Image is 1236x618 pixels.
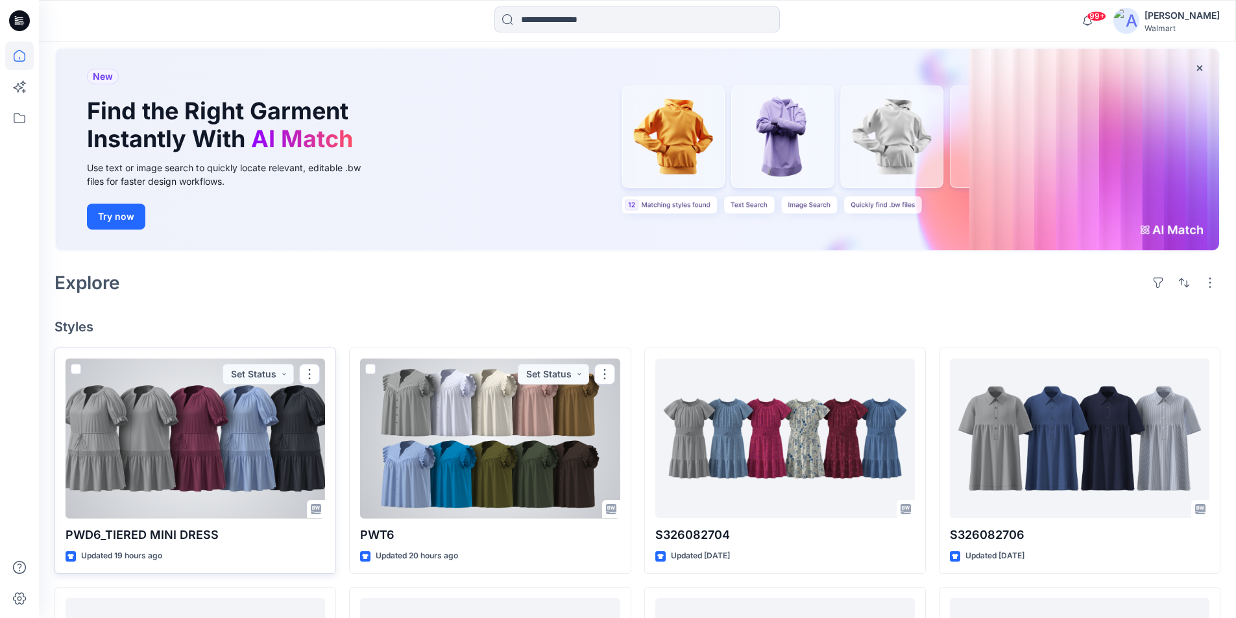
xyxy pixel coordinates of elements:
[251,125,353,153] span: AI Match
[81,549,162,563] p: Updated 19 hours ago
[66,359,325,519] a: PWD6_TIERED MINI DRESS
[965,549,1024,563] p: Updated [DATE]
[950,359,1209,519] a: S326082706
[950,526,1209,544] p: S326082706
[93,69,113,84] span: New
[671,549,730,563] p: Updated [DATE]
[87,161,379,188] div: Use text or image search to quickly locate relevant, editable .bw files for faster design workflows.
[66,526,325,544] p: PWD6_TIERED MINI DRESS
[1087,11,1106,21] span: 99+
[87,204,145,230] button: Try now
[1113,8,1139,34] img: avatar
[376,549,458,563] p: Updated 20 hours ago
[1145,23,1220,33] div: Walmart
[360,526,620,544] p: PWT6
[360,359,620,519] a: PWT6
[1145,8,1220,23] div: [PERSON_NAME]
[55,272,120,293] h2: Explore
[55,319,1220,335] h4: Styles
[655,359,915,519] a: S326082704
[655,526,915,544] p: S326082704
[87,97,359,153] h1: Find the Right Garment Instantly With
